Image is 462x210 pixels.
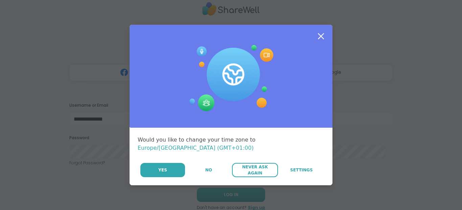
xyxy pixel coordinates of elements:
span: Never Ask Again [235,164,274,176]
img: Session Experience [189,45,273,111]
span: Yes [158,167,167,173]
span: No [205,167,212,173]
span: Europe/[GEOGRAPHIC_DATA] (GMT+01:00) [138,145,254,151]
span: Settings [290,167,313,173]
div: Would you like to change your time zone to [138,136,324,152]
button: No [186,163,231,177]
a: Settings [279,163,324,177]
button: Never Ask Again [232,163,278,177]
button: Yes [140,163,185,177]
